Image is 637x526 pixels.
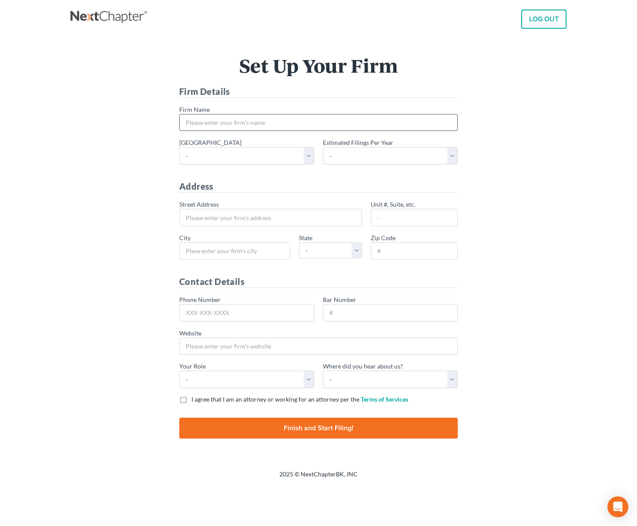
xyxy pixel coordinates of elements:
[179,200,219,209] label: Street Address
[179,418,458,439] input: Finish and Start Filing!
[179,233,191,242] label: City
[607,496,628,517] div: Open Intercom Messenger
[179,138,241,147] label: [GEOGRAPHIC_DATA]
[179,242,290,260] input: Plese enter your firm's city
[371,200,416,209] label: Unit #, Suite, etc.
[323,138,393,147] label: Estimated Filings Per Year
[70,470,567,486] div: 2025 © NextChapterBK, INC
[179,85,458,98] h4: Firm Details
[179,304,314,322] input: XXX-XXX-XXXX
[179,209,362,226] input: Please enter your firm's address
[179,295,221,304] label: Phone Number
[179,114,458,131] input: Please enter your firm's name
[191,395,359,403] span: I agree that I am an attorney or working for an attorney per the
[361,395,408,403] a: Terms of Services
[79,56,558,75] h1: Set Up Your Firm
[179,328,201,338] label: Website
[179,180,458,193] h4: Address
[371,233,396,242] label: Zip Code
[179,275,458,288] h4: Contact Details
[323,295,356,304] label: Bar Number
[371,242,458,260] input: #
[323,304,458,322] input: #
[179,362,206,371] label: Your Role
[179,338,458,355] input: Please enter your firm's website
[323,362,403,371] label: Where did you hear about us?
[371,209,458,226] input: -
[521,10,567,29] a: LOG OUT
[299,233,312,242] label: State
[179,105,210,114] label: Firm Name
